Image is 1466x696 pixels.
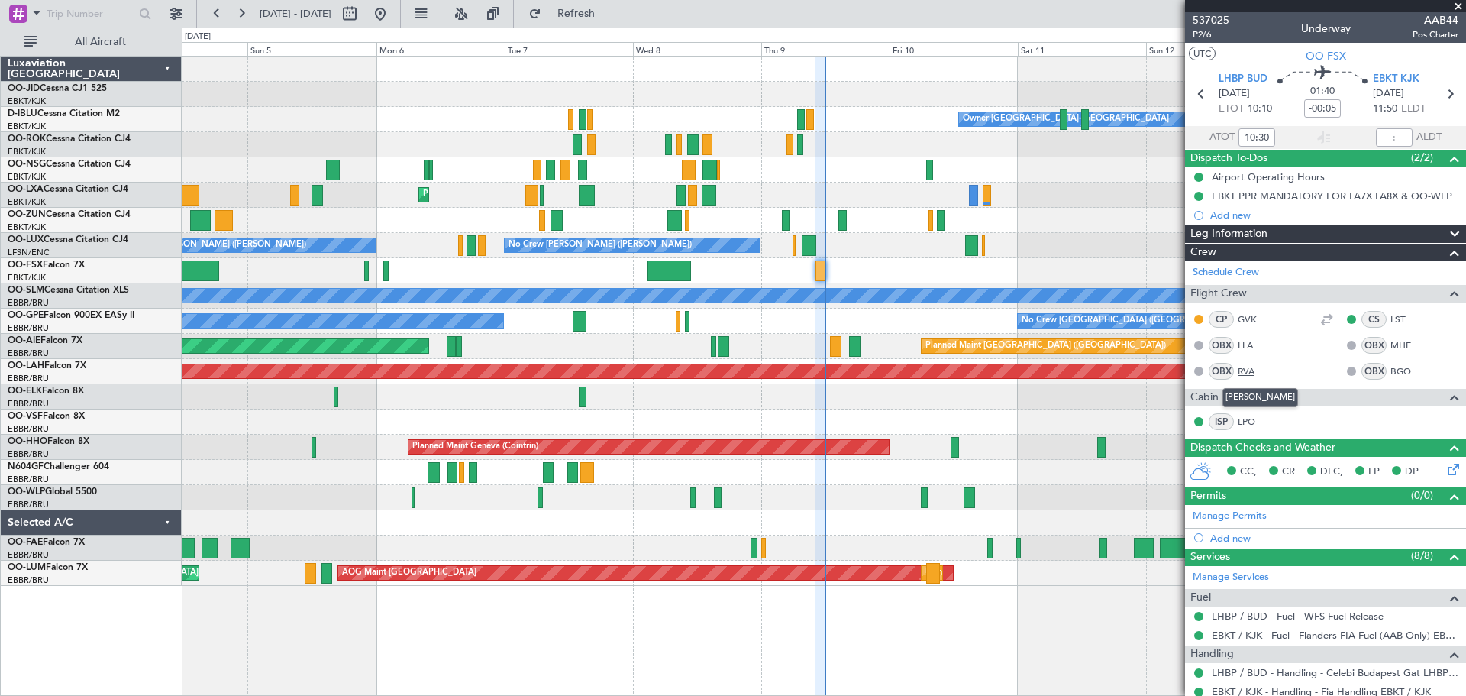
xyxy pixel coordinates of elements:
span: N604GF [8,462,44,471]
span: FP [1368,465,1380,480]
a: EBKT/KJK [8,95,46,107]
div: OBX [1209,363,1234,380]
a: OO-VSFFalcon 8X [8,412,85,421]
a: GVK [1238,312,1272,326]
span: OO-GPE [8,311,44,320]
span: OO-SLM [8,286,44,295]
a: OO-NSGCessna Citation CJ4 [8,160,131,169]
input: Trip Number [47,2,134,25]
span: CR [1282,465,1295,480]
div: Sat 11 [1018,42,1146,56]
span: ALDT [1416,130,1442,145]
div: No Crew [PERSON_NAME] ([PERSON_NAME]) [123,234,306,257]
span: 01:40 [1310,84,1335,99]
a: Manage Permits [1193,509,1267,524]
a: OO-FSXFalcon 7X [8,261,85,270]
span: OO-ELK [8,387,42,396]
a: EBBR/BRU [8,297,49,309]
a: OO-LXACessna Citation CJ4 [8,185,128,194]
span: Services [1190,549,1230,566]
span: OO-LXA [8,185,44,194]
a: D-IBLUCessna Citation M2 [8,109,120,118]
span: OO-FSX [1306,48,1346,64]
span: OO-LAH [8,361,44,371]
a: OO-LAHFalcon 7X [8,361,86,371]
div: Owner [GEOGRAPHIC_DATA]-[GEOGRAPHIC_DATA] [963,108,1169,131]
div: [DATE] [185,31,211,44]
a: N604GFChallenger 604 [8,462,109,471]
span: OO-FAE [8,538,43,547]
span: OO-JID [8,84,40,93]
span: P2/6 [1193,28,1229,41]
a: EBKT/KJK [8,171,46,183]
div: Tue 7 [505,42,633,56]
span: Flight Crew [1190,285,1247,303]
span: OO-NSG [8,160,46,169]
span: Handling [1190,646,1234,663]
div: OBX [1209,337,1234,354]
a: OO-LUMFalcon 7X [8,563,88,572]
a: EBBR/BRU [8,322,49,334]
a: EBKT/KJK [8,272,46,283]
span: OO-ZUN [8,210,46,219]
a: EBBR/BRU [8,474,49,485]
span: OO-WLP [8,487,45,497]
a: EBBR/BRU [8,398,49,410]
span: OO-AIE [8,336,40,345]
span: OO-VSF [8,412,43,421]
span: AAB44 [1413,12,1458,28]
div: Add new [1210,532,1458,545]
div: No Crew [GEOGRAPHIC_DATA] ([GEOGRAPHIC_DATA] National) [1022,309,1277,332]
div: Underway [1301,21,1351,37]
span: 537025 [1193,12,1229,28]
div: CP [1209,311,1234,328]
button: UTC [1189,47,1216,60]
span: OO-ROK [8,134,46,144]
span: OO-FSX [8,261,43,270]
span: OO-LUX [8,235,44,244]
span: DP [1405,465,1419,480]
a: EBKT/KJK [8,222,46,233]
span: EBKT KJK [1373,72,1419,87]
span: ETOT [1219,102,1244,117]
span: Fuel [1190,589,1211,607]
a: LFSN/ENC [8,247,50,258]
a: OO-ROKCessna Citation CJ4 [8,134,131,144]
input: --:-- [1238,128,1275,147]
a: EBKT/KJK [8,121,46,132]
span: Dispatch To-Dos [1190,150,1267,167]
span: (2/2) [1411,150,1433,166]
a: OO-FAEFalcon 7X [8,538,85,547]
a: LHBP / BUD - Fuel - WFS Fuel Release [1212,610,1384,623]
span: [DATE] [1219,86,1250,102]
a: LHBP / BUD - Handling - Celebi Budapest Gat LHBP / BUD [1212,666,1458,679]
div: Planned Maint [GEOGRAPHIC_DATA] ([GEOGRAPHIC_DATA]) [925,335,1166,358]
a: RVA [1238,364,1272,378]
span: [DATE] - [DATE] [260,7,331,21]
div: Airport Operating Hours [1212,170,1325,183]
span: Pos Charter [1413,28,1458,41]
button: All Aircraft [17,30,166,54]
span: OO-LUM [8,563,46,572]
div: Sat 4 [119,42,247,56]
div: Sun 12 [1146,42,1274,56]
a: EBBR/BRU [8,348,49,359]
a: EBBR/BRU [8,423,49,435]
a: EBKT / KJK - Fuel - Flanders FIA Fuel (AAB Only) EBKT / KJK [1212,629,1458,642]
span: CC, [1240,465,1257,480]
div: AOG Maint [GEOGRAPHIC_DATA] [342,562,476,584]
a: OO-ZUNCessna Citation CJ4 [8,210,131,219]
a: EBBR/BRU [8,575,49,586]
a: OO-JIDCessna CJ1 525 [8,84,107,93]
div: EBKT PPR MANDATORY FOR FA7X FA8X & OO-WLP [1212,189,1452,202]
div: ISP [1209,413,1234,430]
span: Crew [1190,244,1216,261]
span: Permits [1190,487,1226,505]
div: Mon 6 [376,42,505,56]
span: DFC, [1320,465,1343,480]
span: (8/8) [1411,548,1433,564]
a: OO-LUXCessna Citation CJ4 [8,235,128,244]
div: OBX [1361,363,1387,380]
span: D-IBLU [8,109,37,118]
a: OO-SLMCessna Citation XLS [8,286,129,295]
